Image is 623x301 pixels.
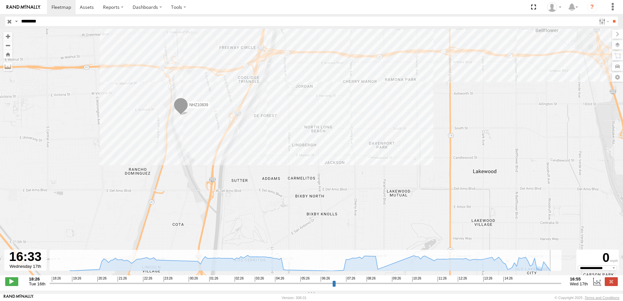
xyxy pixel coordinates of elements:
[4,294,34,301] a: Visit our Website
[555,296,619,300] div: © Copyright 2025 -
[392,277,401,282] span: 09:26
[570,281,588,286] span: Wed 17th Sep 2025
[282,296,307,300] div: Version: 308.01
[3,32,12,41] button: Zoom in
[587,2,597,12] i: ?
[596,17,610,26] label: Search Filter Options
[143,277,152,282] span: 22:26
[209,277,218,282] span: 01:26
[458,277,467,282] span: 12:26
[3,50,12,59] button: Zoom Home
[503,277,513,282] span: 14:26
[577,251,618,265] div: 0
[585,296,619,300] a: Terms and Conditions
[7,5,40,9] img: rand-logo.svg
[438,277,447,282] span: 11:26
[412,277,421,282] span: 10:26
[605,277,618,286] label: Close
[52,277,61,282] span: 18:26
[189,277,198,282] span: 00:26
[321,277,330,282] span: 06:26
[14,17,19,26] label: Search Query
[3,62,12,71] label: Measure
[235,277,244,282] span: 02:26
[29,281,46,286] span: Tue 16th Sep 2025
[612,73,623,82] label: Map Settings
[300,277,310,282] span: 05:26
[118,277,127,282] span: 21:26
[72,277,81,282] span: 19:26
[367,277,376,282] span: 08:26
[189,103,208,107] span: NHZ10839
[346,277,355,282] span: 07:26
[5,277,18,286] label: Play/Stop
[570,277,588,281] strong: 16:55
[545,2,564,12] div: Zulema McIntosch
[275,277,284,282] span: 04:26
[483,277,492,282] span: 13:26
[29,277,46,281] strong: 18:26
[164,277,173,282] span: 23:26
[3,41,12,50] button: Zoom out
[97,277,107,282] span: 20:26
[255,277,264,282] span: 03:26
